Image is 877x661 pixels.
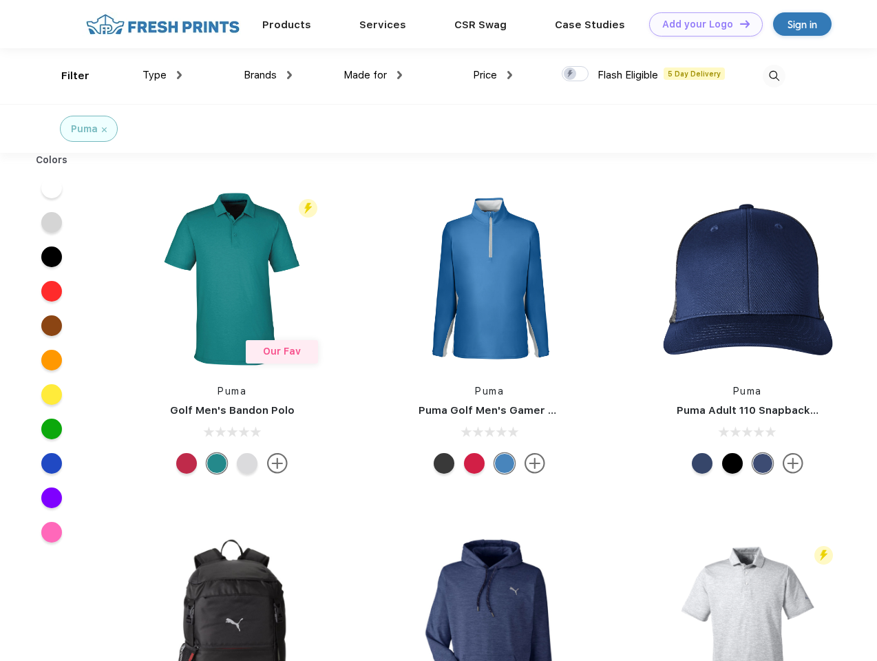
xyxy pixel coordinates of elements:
[177,71,182,79] img: dropdown.png
[763,65,785,87] img: desktop_search.svg
[170,404,295,417] a: Golf Men's Bandon Polo
[287,71,292,79] img: dropdown.png
[464,453,485,474] div: Ski Patrol
[397,71,402,79] img: dropdown.png
[263,346,301,357] span: Our Fav
[398,187,581,370] img: func=resize&h=266
[267,453,288,474] img: more.svg
[142,69,167,81] span: Type
[344,69,387,81] span: Made for
[61,68,89,84] div: Filter
[176,453,197,474] div: Ski Patrol
[359,19,406,31] a: Services
[733,386,762,397] a: Puma
[454,19,507,31] a: CSR Swag
[71,122,98,136] div: Puma
[82,12,244,36] img: fo%20logo%202.webp
[237,453,257,474] div: High Rise
[140,187,324,370] img: func=resize&h=266
[664,67,725,80] span: 5 Day Delivery
[473,69,497,81] span: Price
[25,153,78,167] div: Colors
[598,69,658,81] span: Flash Eligible
[262,19,311,31] a: Products
[783,453,803,474] img: more.svg
[788,17,817,32] div: Sign in
[299,199,317,218] img: flash_active_toggle.svg
[692,453,712,474] div: Peacoat with Qut Shd
[102,127,107,132] img: filter_cancel.svg
[218,386,246,397] a: Puma
[507,71,512,79] img: dropdown.png
[656,187,839,370] img: func=resize&h=266
[525,453,545,474] img: more.svg
[434,453,454,474] div: Puma Black
[662,19,733,30] div: Add your Logo
[244,69,277,81] span: Brands
[722,453,743,474] div: Pma Blk Pma Blk
[419,404,636,417] a: Puma Golf Men's Gamer Golf Quarter-Zip
[475,386,504,397] a: Puma
[814,546,833,565] img: flash_active_toggle.svg
[773,12,832,36] a: Sign in
[752,453,773,474] div: Peacoat Qut Shd
[740,20,750,28] img: DT
[494,453,515,474] div: Bright Cobalt
[207,453,227,474] div: Green Lagoon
